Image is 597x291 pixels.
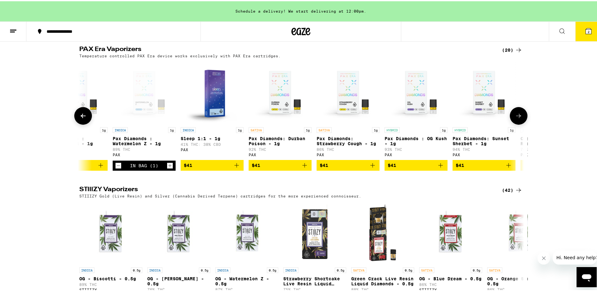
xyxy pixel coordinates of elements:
p: INDICA [79,266,94,272]
p: 75% THC [521,146,583,150]
p: 89% THC [113,146,176,150]
p: 1g [100,126,108,132]
img: STIIIZY - OG - King Louis XIII - 0.5g [147,200,210,263]
p: HYBRID [453,126,468,132]
p: 75% THC [283,286,346,290]
span: $41 [252,162,260,167]
p: Pax Diamonds : OG Kush - 1g [385,135,448,145]
p: Green Crack Live Resin Liquid Diamonds - 0.5g [351,275,414,285]
p: 1g [440,126,448,132]
p: 82% THC [45,146,108,150]
div: PAX [317,151,380,156]
img: STIIIZY - Strawberry Shortcake Live Resin Liquid Diamonds - 0.5g [283,200,346,263]
h2: PAX Era Vaporizers [79,45,492,53]
div: STIIIZY [79,287,142,291]
img: PAX - Pax Diamonds: Durban Poison - 1g [249,60,312,123]
iframe: Message from company [553,249,597,263]
p: SATIVA [419,266,434,272]
p: 1g [236,126,244,132]
a: Open page for Pax Diamonds : Watermelon Z - 1g from PAX [113,60,176,159]
p: INDICA [215,266,230,272]
p: INDICA [521,126,536,132]
a: Open page for Pax Diamonds : OG Kush - 1g from PAX [385,60,448,159]
div: PAX [385,151,448,156]
span: $41 [388,162,396,167]
a: Open page for Pax Diamonds: Durban Poison - 1g from PAX [249,60,312,159]
p: 1g [304,126,312,132]
p: 0.5g [267,266,278,272]
span: $41 [456,162,464,167]
p: 41% THC: 38% CBD [181,141,244,145]
p: 0.5g [335,266,346,272]
p: 1g [508,126,515,132]
img: STIIIZY - OG - Watermelon Z - 0.5g [215,200,278,263]
p: OG - Blue Dream - 0.5g [419,275,482,280]
p: INDICA [283,266,298,272]
div: PAX [113,151,176,156]
p: 86% THC [419,281,482,285]
p: 87% THC [215,286,278,290]
p: Pax Diamonds : Watermelon Z - 1g [113,135,176,145]
p: 93% THC [385,146,448,150]
p: 88% THC [351,286,414,290]
button: Add to bag [385,159,448,169]
button: Add to bag [45,159,108,169]
p: 86% THC [317,146,380,150]
img: PAX - Pax Diamonds: Sunset Sherbet - 1g [453,60,515,123]
div: PAX [521,151,583,156]
p: 1g [168,126,176,132]
a: Open page for Pax Diamonds: Sunset Sherbet - 1g from PAX [453,60,515,159]
button: Add to bag [453,159,515,169]
div: STIIIZY [419,287,482,291]
p: 89% THC [79,281,142,285]
h2: STIIIZY Vaporizers [79,185,492,193]
a: (20) [502,45,522,53]
div: PAX [453,151,515,156]
span: $55 [524,162,532,167]
p: 0.5g [131,266,142,272]
p: 0.5g [403,266,414,272]
span: $41 [320,162,328,167]
a: Open page for Pax Diamonds : Kushberry OG - 1g from PAX [45,60,108,159]
p: 76% THC [147,286,210,290]
button: Decrement [115,161,121,168]
p: Cherry Cheesecake Live Rosin - 1g [521,135,583,145]
p: SATIVA [487,266,502,272]
button: Add to bag [317,159,380,169]
p: Pax Diamonds: Durban Poison - 1g [249,135,312,145]
button: Add to bag [249,159,312,169]
p: Strawberry Shortcake Live Resin Liquid Diamonds - 0.5g [283,275,346,285]
p: SATIVA [249,126,264,132]
a: Open page for Cherry Cheesecake Live Rosin - 1g from PAX [521,60,583,159]
p: 92% THC [249,146,312,150]
p: STIIIZY Gold (Live Resin) and Silver (Cannabis Derived Terpene) cartridges for the more experienc... [79,193,361,197]
p: Sleep 1:1 - 1g [181,135,244,140]
a: Open page for Pax Diamonds: Strawberry Cough - 1g from PAX [317,60,380,159]
p: SATIVA [317,126,332,132]
img: PAX - Pax Diamonds : Kushberry OG - 1g [45,60,108,123]
img: STIIIZY - Green Crack Live Resin Liquid Diamonds - 0.5g [351,200,414,263]
p: INDICA [181,126,196,132]
p: Temperature controlled PAX Era device works exclusively with PAX Era cartridges. [79,53,281,57]
button: Add to bag [521,159,583,169]
img: STIIIZY - OG - Blue Dream - 0.5g [419,200,482,263]
a: (42) [502,185,522,193]
img: PAX - Pax Diamonds : OG Kush - 1g [385,60,448,123]
img: PAX - Sleep 1:1 - 1g [185,60,239,123]
p: 0.5g [199,266,210,272]
span: $41 [184,162,192,167]
p: HYBRID [385,126,400,132]
p: OG - Orange Sunset - 0.5g [487,275,550,285]
div: PAX [45,151,108,156]
a: Open page for Sleep 1:1 - 1g from PAX [181,60,244,159]
img: STIIIZY - OG - Biscotti - 0.5g [79,200,142,263]
p: 0.5g [471,266,482,272]
button: Increment [167,161,173,168]
button: Add to bag [181,159,244,169]
iframe: Close message [538,251,550,263]
p: Pax Diamonds: Sunset Sherbet - 1g [453,135,515,145]
p: INDICA [147,266,162,272]
p: SATIVA [351,266,366,272]
img: PAX - Cherry Cheesecake Live Rosin - 1g [521,60,583,123]
p: OG - Watermelon Z - 0.5g [215,275,278,285]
